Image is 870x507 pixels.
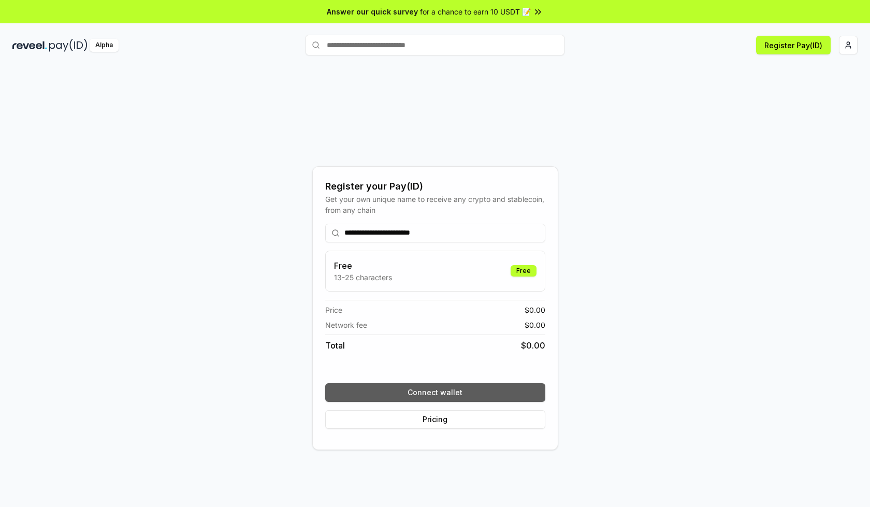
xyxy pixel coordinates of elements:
img: pay_id [49,39,88,52]
span: $ 0.00 [521,339,545,352]
button: Pricing [325,410,545,429]
div: Register your Pay(ID) [325,179,545,194]
span: Price [325,305,342,315]
span: Total [325,339,345,352]
span: $ 0.00 [525,305,545,315]
span: Answer our quick survey [327,6,418,17]
div: Free [511,265,536,277]
button: Register Pay(ID) [756,36,831,54]
button: Connect wallet [325,383,545,402]
h3: Free [334,259,392,272]
div: Get your own unique name to receive any crypto and stablecoin, from any chain [325,194,545,215]
span: for a chance to earn 10 USDT 📝 [420,6,531,17]
span: Network fee [325,320,367,330]
span: $ 0.00 [525,320,545,330]
div: Alpha [90,39,119,52]
p: 13-25 characters [334,272,392,283]
img: reveel_dark [12,39,47,52]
